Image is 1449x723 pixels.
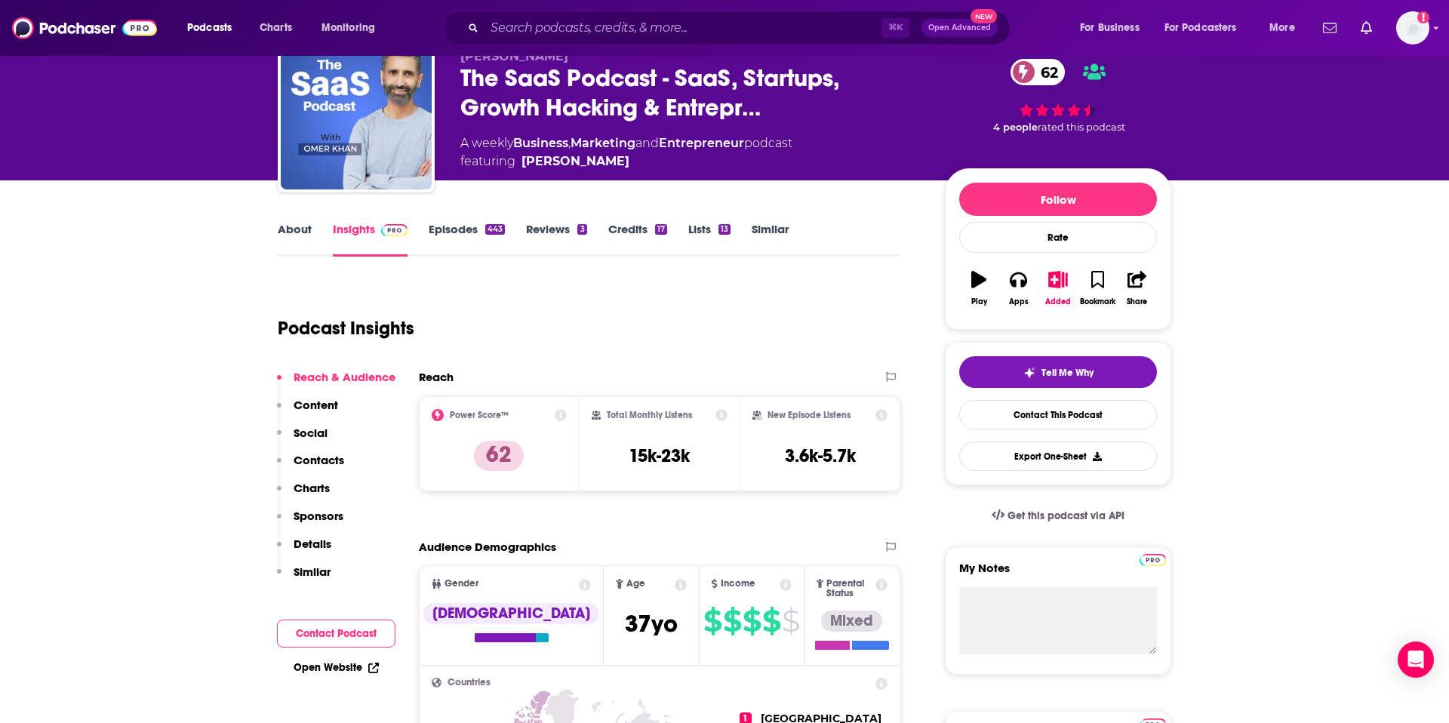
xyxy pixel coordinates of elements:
[1023,367,1035,379] img: tell me why sparkle
[655,224,667,235] div: 17
[1080,17,1140,38] span: For Business
[659,136,744,150] a: Entrepreneur
[1140,554,1166,566] img: Podchaser Pro
[625,609,678,638] span: 37 yo
[1396,11,1429,45] img: User Profile
[277,370,395,398] button: Reach & Audience
[959,441,1157,471] button: Export One-Sheet
[1038,122,1125,133] span: rated this podcast
[1164,17,1237,38] span: For Podcasters
[294,370,395,384] p: Reach & Audience
[743,609,761,633] span: $
[294,509,343,523] p: Sponsors
[485,16,881,40] input: Search podcasts, credits, & more...
[445,579,478,589] span: Gender
[277,426,328,454] button: Social
[277,565,331,592] button: Similar
[785,445,856,467] h3: 3.6k-5.7k
[762,609,780,633] span: $
[723,609,741,633] span: $
[381,224,408,236] img: Podchaser Pro
[1009,297,1029,306] div: Apps
[521,152,629,171] div: [PERSON_NAME]
[277,620,395,648] button: Contact Podcast
[1398,641,1434,678] div: Open Intercom Messenger
[277,453,344,481] button: Contacts
[294,426,328,440] p: Social
[577,224,586,235] div: 3
[526,222,586,257] a: Reviews3
[278,317,414,340] h1: Podcast Insights
[294,453,344,467] p: Contacts
[921,19,998,37] button: Open AdvancedNew
[260,17,292,38] span: Charts
[971,297,987,306] div: Play
[881,18,909,38] span: ⌘ K
[311,16,395,40] button: open menu
[294,565,331,579] p: Similar
[971,9,998,23] span: New
[277,398,338,426] button: Content
[571,136,635,150] a: Marketing
[460,134,792,171] div: A weekly podcast
[419,540,556,554] h2: Audience Demographics
[959,561,1157,587] label: My Notes
[635,136,659,150] span: and
[1127,297,1147,306] div: Share
[1417,11,1429,23] svg: Add a profile image
[626,579,645,589] span: Age
[1269,17,1295,38] span: More
[1008,509,1124,522] span: Get this podcast via API
[423,603,599,624] div: [DEMOGRAPHIC_DATA]
[250,16,301,40] a: Charts
[629,445,690,467] h3: 15k-23k
[177,16,251,40] button: open menu
[998,261,1038,315] button: Apps
[333,222,408,257] a: InsightsPodchaser Pro
[1045,297,1071,306] div: Added
[945,49,1171,143] div: 62 4 peoplerated this podcast
[448,678,491,688] span: Countries
[703,609,721,633] span: $
[294,537,331,551] p: Details
[959,356,1157,388] button: tell me why sparkleTell Me Why
[980,497,1137,534] a: Get this podcast via API
[294,481,330,495] p: Charts
[485,224,505,235] div: 443
[1355,15,1378,41] a: Show notifications dropdown
[281,38,432,189] img: The SaaS Podcast - SaaS, Startups, Growth Hacking & Entrepreneurship
[277,537,331,565] button: Details
[460,152,792,171] span: featuring
[1026,59,1066,85] span: 62
[608,222,667,257] a: Credits17
[821,611,882,632] div: Mixed
[1078,261,1117,315] button: Bookmark
[1155,16,1259,40] button: open menu
[721,579,755,589] span: Income
[187,17,232,38] span: Podcasts
[826,579,872,598] span: Parental Status
[1317,15,1343,41] a: Show notifications dropdown
[1080,297,1115,306] div: Bookmark
[782,609,799,633] span: $
[450,410,509,420] h2: Power Score™
[474,441,524,471] p: 62
[928,24,991,32] span: Open Advanced
[1011,59,1066,85] a: 62
[1038,261,1078,315] button: Added
[1259,16,1314,40] button: open menu
[959,183,1157,216] button: Follow
[12,14,157,42] img: Podchaser - Follow, Share and Rate Podcasts
[1041,367,1094,379] span: Tell Me Why
[768,410,851,420] h2: New Episode Listens
[1069,16,1158,40] button: open menu
[959,222,1157,253] div: Rate
[993,122,1038,133] span: 4 people
[1396,11,1429,45] button: Show profile menu
[277,481,330,509] button: Charts
[277,509,343,537] button: Sponsors
[321,17,375,38] span: Monitoring
[429,222,505,257] a: Episodes443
